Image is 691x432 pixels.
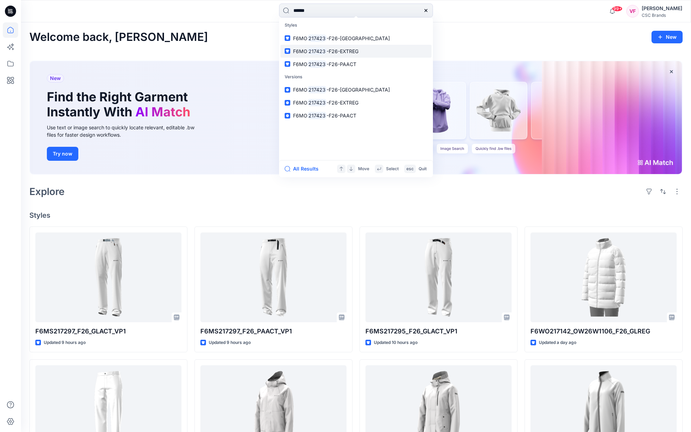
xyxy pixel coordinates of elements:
[307,34,327,42] mark: 217423
[530,232,677,322] a: F6WO217142_OW26W1106_F26_GLREG
[29,186,65,197] h2: Explore
[200,326,347,336] p: F6MS217297_F26_PAACT_VP1
[50,74,61,82] span: New
[365,326,512,336] p: F6MS217295_F26_GLACT_VP1
[612,6,622,12] span: 99+
[293,35,307,41] span: F6MO
[209,339,251,346] p: Updated 9 hours ago
[307,86,327,94] mark: 217423
[307,111,327,120] mark: 217423
[539,339,576,346] p: Updated a day ago
[280,58,432,71] a: F6MO217423-F26-PAACT
[327,61,356,67] span: -F26-PAACT
[327,48,358,54] span: -F26-EXTREG
[327,35,390,41] span: -F26-[GEOGRAPHIC_DATA]
[200,232,347,322] a: F6MS217297_F26_PAACT_VP1
[386,165,399,173] p: Select
[35,326,181,336] p: F6MS217297_F26_GLACT_VP1
[280,71,432,84] p: Versions
[327,113,356,118] span: -F26-PAACT
[280,96,432,109] a: F6MO217423-F26-EXTREG
[293,100,307,106] span: F6MO
[327,87,390,93] span: -F26-[GEOGRAPHIC_DATA]
[35,232,181,322] a: F6MS217297_F26_GLACT_VP1
[285,165,323,173] button: All Results
[293,61,307,67] span: F6MO
[47,124,204,138] div: Use text or image search to quickly locate relevant, editable .bw files for faster design workflows.
[307,60,327,68] mark: 217423
[135,104,190,120] span: AI Match
[406,165,414,173] p: esc
[530,326,677,336] p: F6WO217142_OW26W1106_F26_GLREG
[365,232,512,322] a: F6MS217295_F26_GLACT_VP1
[651,31,683,43] button: New
[293,113,307,118] span: F6MO
[47,89,194,120] h1: Find the Right Garment Instantly With
[47,147,78,161] button: Try now
[280,83,432,96] a: F6MO217423-F26-[GEOGRAPHIC_DATA]
[280,45,432,58] a: F6MO217423-F26-EXTREG
[44,339,86,346] p: Updated 9 hours ago
[293,87,307,93] span: F6MO
[293,48,307,54] span: F6MO
[307,99,327,107] mark: 217423
[327,100,358,106] span: -F26-EXTREG
[642,13,682,18] div: CSC Brands
[358,165,369,173] p: Move
[419,165,427,173] p: Quit
[280,109,432,122] a: F6MO217423-F26-PAACT
[29,31,208,44] h2: Welcome back, [PERSON_NAME]
[280,32,432,45] a: F6MO217423-F26-[GEOGRAPHIC_DATA]
[642,4,682,13] div: [PERSON_NAME]
[626,5,639,17] div: VF
[307,47,327,55] mark: 217423
[374,339,418,346] p: Updated 10 hours ago
[280,19,432,32] p: Styles
[29,211,683,219] h4: Styles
